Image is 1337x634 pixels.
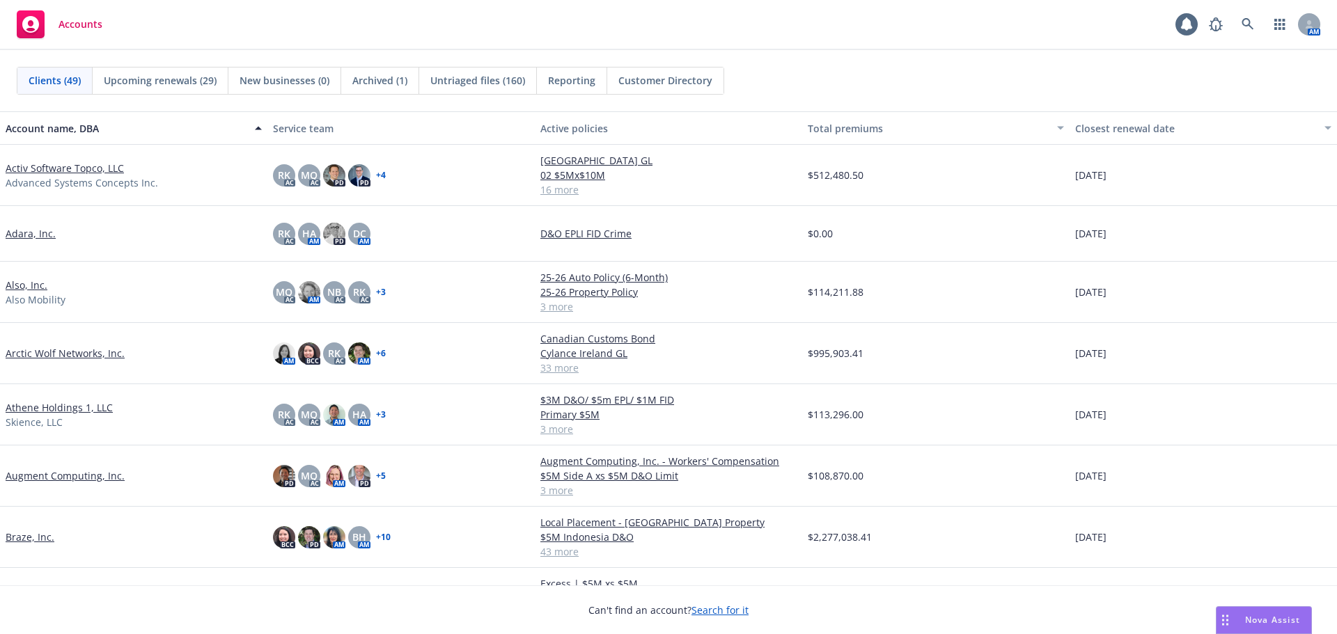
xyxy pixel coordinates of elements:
span: HA [302,226,316,241]
span: RK [278,168,290,182]
div: Total premiums [808,121,1049,136]
span: Customer Directory [618,73,712,88]
img: photo [298,526,320,548]
a: 3 more [540,422,797,436]
a: + 5 [376,472,386,480]
span: RK [278,226,290,241]
img: photo [348,465,370,487]
a: + 3 [376,288,386,296]
span: MQ [301,407,318,422]
span: [DATE] [1075,407,1107,422]
a: Augment Computing, Inc. - Workers' Compensation [540,454,797,468]
a: Local Placement - [GEOGRAPHIC_DATA] Property [540,515,797,530]
img: photo [273,465,295,487]
span: [DATE] [1075,530,1107,544]
a: [GEOGRAPHIC_DATA] GL [540,153,797,168]
span: RK [328,346,341,360]
img: photo [273,342,295,365]
span: [DATE] [1075,346,1107,360]
a: Braze, Inc. [6,530,54,544]
img: photo [323,465,345,487]
a: 33 more [540,360,797,375]
a: $3M D&O/ $5m EPL/ $1M FID [540,393,797,407]
span: [DATE] [1075,285,1107,299]
span: $113,296.00 [808,407,863,422]
div: Account name, DBA [6,121,247,136]
div: Closest renewal date [1075,121,1316,136]
a: Augment Computing, Inc. [6,468,125,483]
a: + 10 [376,533,391,541]
a: Canadian Customs Bond [540,331,797,346]
span: Upcoming renewals (29) [104,73,217,88]
a: Cylance Ireland GL [540,346,797,360]
span: Advanced Systems Concepts Inc. [6,175,158,190]
img: photo [323,526,345,548]
span: New businesses (0) [240,73,329,88]
span: Archived (1) [352,73,407,88]
a: Switch app [1266,10,1294,38]
span: Can't find an account? [588,603,749,617]
button: Active policies [535,111,802,145]
span: MQ [301,168,318,182]
img: photo [348,164,370,187]
span: [DATE] [1075,226,1107,241]
a: Excess | $5M xs $5M [540,576,797,591]
span: HA [352,407,366,422]
span: $512,480.50 [808,168,863,182]
div: Drag to move [1217,607,1234,633]
img: photo [323,164,345,187]
span: DC [353,226,366,241]
a: + 3 [376,411,386,419]
span: $2,277,038.41 [808,530,872,544]
a: Athene Holdings 1, LLC [6,400,113,415]
span: $0.00 [808,226,833,241]
a: + 6 [376,349,386,358]
a: Also, Inc. [6,278,47,292]
img: photo [273,526,295,548]
span: $114,211.88 [808,285,863,299]
button: Closest renewal date [1070,111,1337,145]
span: RK [353,285,366,299]
a: + 4 [376,171,386,180]
span: Skience, LLC [6,415,63,429]
img: photo [298,342,320,365]
a: 16 more [540,182,797,197]
img: photo [348,342,370,365]
span: BH [352,530,366,544]
span: [DATE] [1075,468,1107,483]
a: 3 more [540,483,797,498]
a: $5M Side A xs $5M D&O Limit [540,468,797,483]
img: photo [323,223,345,245]
div: Service team [273,121,529,136]
a: Report a Bug [1202,10,1230,38]
span: [DATE] [1075,168,1107,182]
a: Search [1234,10,1262,38]
a: Adara, Inc. [6,226,56,241]
a: Activ Software Topco, LLC [6,161,124,175]
button: Total premiums [802,111,1070,145]
a: Primary $5M [540,407,797,422]
span: NB [327,285,341,299]
img: photo [323,404,345,426]
a: Arctic Wolf Networks, Inc. [6,346,125,360]
span: Also Mobility [6,292,65,307]
span: MQ [276,285,292,299]
a: 02 $5Mx$10M [540,168,797,182]
span: Accounts [58,19,102,30]
div: Active policies [540,121,797,136]
span: $995,903.41 [808,346,863,360]
button: Nova Assist [1216,606,1312,634]
span: Clients (49) [29,73,81,88]
span: $108,870.00 [808,468,863,483]
a: 25-26 Auto Policy (6-Month) [540,270,797,285]
a: Search for it [691,603,749,617]
button: Service team [267,111,535,145]
a: 3 more [540,299,797,314]
span: Nova Assist [1245,614,1300,626]
a: $5M Indonesia D&O [540,530,797,544]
